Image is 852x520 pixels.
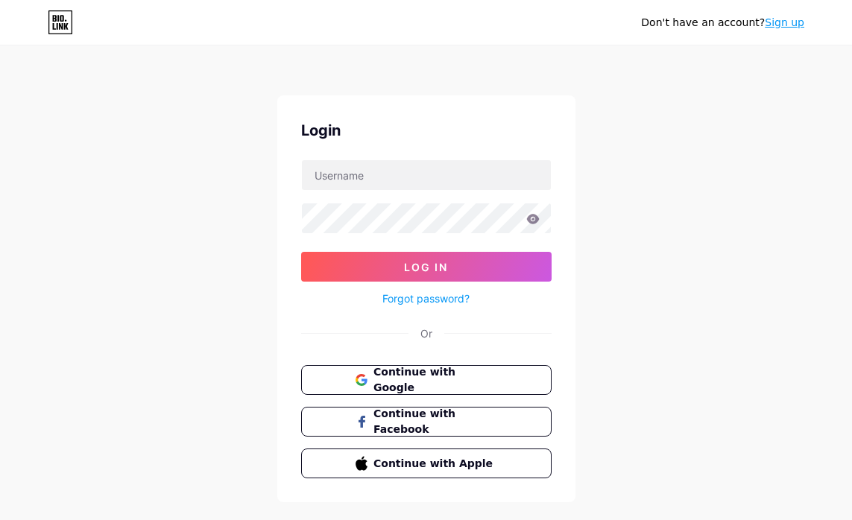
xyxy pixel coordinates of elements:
[420,326,432,341] div: Or
[373,406,496,437] span: Continue with Facebook
[302,160,551,190] input: Username
[301,252,552,282] button: Log In
[301,119,552,142] div: Login
[382,291,470,306] a: Forgot password?
[765,16,804,28] a: Sign up
[301,448,552,478] button: Continue with Apple
[373,456,496,472] span: Continue with Apple
[301,365,552,395] button: Continue with Google
[404,261,448,273] span: Log In
[641,15,804,31] div: Don't have an account?
[373,364,496,396] span: Continue with Google
[301,407,552,437] button: Continue with Facebook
